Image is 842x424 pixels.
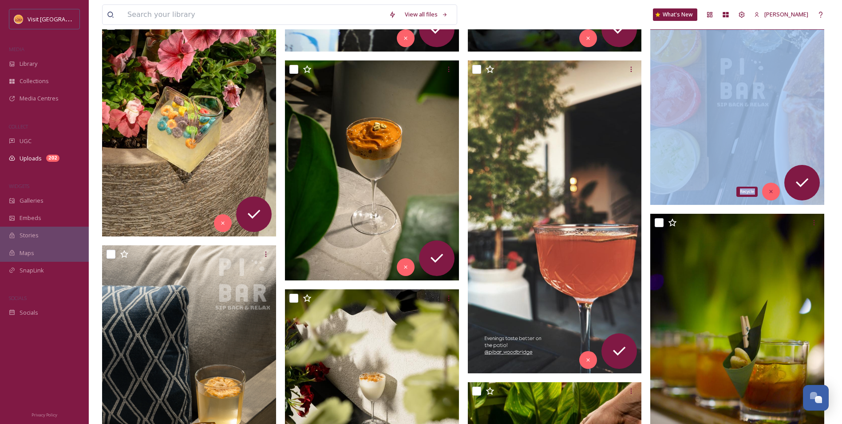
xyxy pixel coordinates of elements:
[102,16,278,236] img: ext_1754597975.657511_Dhillon@pibarwoodbridge.com-IMG_8822.jpeg
[32,409,57,420] a: Privacy Policy
[400,6,452,23] a: View all files
[32,412,57,418] span: Privacy Policy
[20,94,59,103] span: Media Centres
[20,214,41,222] span: Embeds
[123,5,384,24] input: Search your library
[9,295,27,301] span: SOCIALS
[9,123,28,130] span: COLLECT
[28,15,96,23] span: Visit [GEOGRAPHIC_DATA]
[20,266,44,275] span: SnapLink
[46,155,59,162] div: 202
[750,6,813,23] a: [PERSON_NAME]
[20,137,32,145] span: UGC
[20,308,38,317] span: Socials
[468,60,644,373] img: ext_1754597973.747594_Dhillon@pibarwoodbridge.com-94149FCE-0C43-4861-848E-9F8429338BA4.jpeg
[653,8,697,21] a: What's New
[736,187,758,196] div: Recycle
[803,385,829,411] button: Open Chat
[9,183,29,189] span: WIDGETS
[20,196,43,205] span: Galleries
[14,15,23,24] img: Square%20Social%20Visit%20Lodi.png
[20,231,39,240] span: Stories
[9,46,24,52] span: MEDIA
[20,249,34,257] span: Maps
[20,60,37,68] span: Library
[285,60,461,280] img: ext_1754597975.263959_Dhillon@pibarwoodbridge.com-IMG_8787.jpeg
[20,77,49,85] span: Collections
[20,154,42,163] span: Uploads
[764,10,808,18] span: [PERSON_NAME]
